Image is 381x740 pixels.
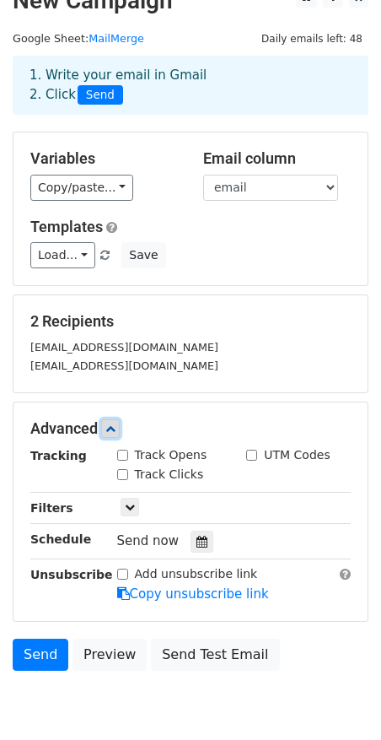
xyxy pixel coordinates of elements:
[255,32,368,45] a: Daily emails left: 48
[30,359,218,372] small: [EMAIL_ADDRESS][DOMAIN_NAME]
[264,446,330,464] label: UTM Codes
[17,66,364,105] div: 1. Write your email in Gmail 2. Click
[30,312,351,331] h5: 2 Recipients
[13,32,144,45] small: Google Sheet:
[135,466,204,483] label: Track Clicks
[72,639,147,671] a: Preview
[151,639,279,671] a: Send Test Email
[30,175,133,201] a: Copy/paste...
[30,341,218,354] small: [EMAIL_ADDRESS][DOMAIN_NAME]
[30,149,178,168] h5: Variables
[30,501,73,515] strong: Filters
[117,533,180,548] span: Send now
[13,639,68,671] a: Send
[30,568,113,581] strong: Unsubscribe
[30,419,351,438] h5: Advanced
[30,532,91,546] strong: Schedule
[89,32,144,45] a: MailMerge
[121,242,165,268] button: Save
[78,85,123,105] span: Send
[203,149,351,168] h5: Email column
[30,218,103,235] a: Templates
[297,659,381,740] iframe: Chat Widget
[135,565,258,583] label: Add unsubscribe link
[117,586,269,602] a: Copy unsubscribe link
[30,449,87,462] strong: Tracking
[255,30,368,48] span: Daily emails left: 48
[30,242,95,268] a: Load...
[135,446,207,464] label: Track Opens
